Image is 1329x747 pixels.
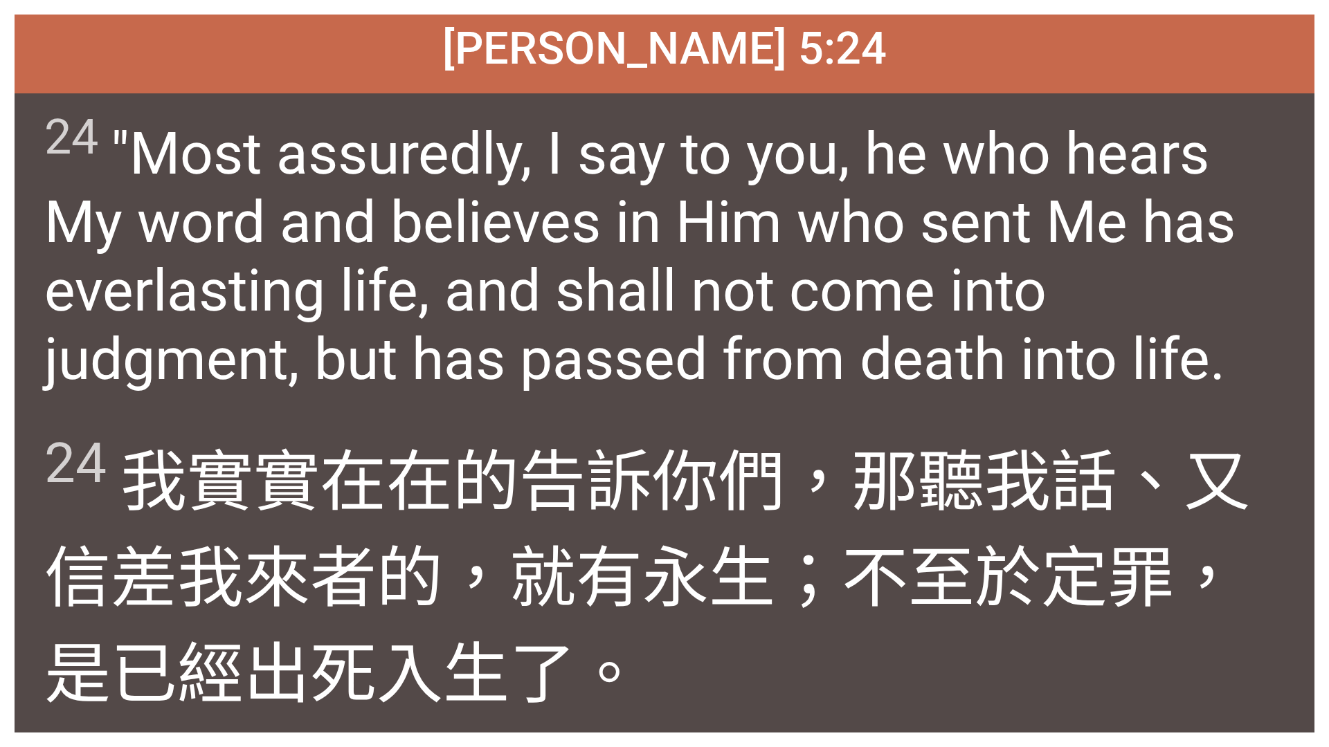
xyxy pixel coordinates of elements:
[44,636,642,713] wg235: 是已經出
[44,443,1250,713] wg3056: 、又
[44,443,1250,713] wg281: 告訴
[443,636,642,713] wg1519: 生
[44,109,1285,394] span: "Most assuredly, I say to you, he who hears My word and believes in Him who sent Me has everlasti...
[442,22,887,75] span: [PERSON_NAME] 5:24
[44,443,1250,713] wg5213: ，
[377,636,642,713] wg2288: 入
[509,636,642,713] wg2222: 了。
[44,443,1250,713] wg3450: 話
[310,636,642,713] wg3327: 死
[44,443,1250,713] wg191: 我
[44,431,107,496] sup: 24
[44,109,98,165] sup: 24
[44,539,1240,713] wg2532: 信
[44,443,1250,713] wg3754: 那聽
[44,443,1250,713] wg3004: 你們
[44,539,1240,713] wg3992: 我
[44,428,1285,717] span: 我實實在在的
[44,539,1240,713] wg3165: 來者的，就有
[44,539,1240,713] wg4100: 差
[44,539,1240,713] wg2192: 永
